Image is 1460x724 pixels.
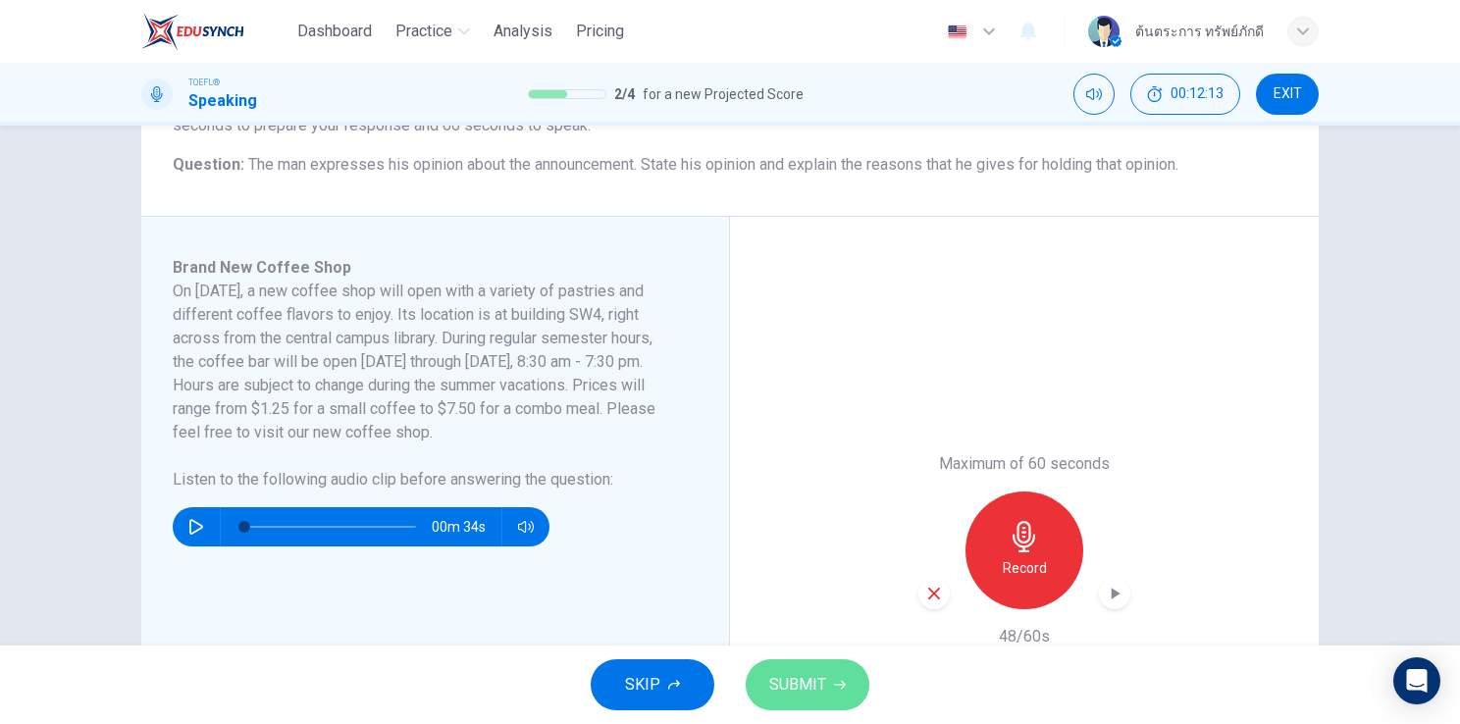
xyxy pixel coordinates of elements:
[1135,20,1264,43] div: ต้นตระการ ทรัพย์ภักดี
[1130,74,1240,115] div: Hide
[173,468,674,491] h6: Listen to the following audio clip before answering the question :
[1393,657,1440,704] div: Open Intercom Messenger
[1171,86,1224,102] span: 00:12:13
[1130,74,1240,115] button: 00:12:13
[568,14,632,49] button: Pricing
[643,82,804,106] span: for a new Projected Score
[1088,16,1120,47] img: Profile picture
[999,625,1050,648] h6: 48/60s
[188,76,220,89] span: TOEFL®
[432,507,501,546] span: 00m 34s
[141,12,244,51] img: EduSynch logo
[625,671,660,698] span: SKIP
[576,20,624,43] span: Pricing
[248,155,1178,174] span: The man expresses his opinion about the announcement. State his opinion and explain the reasons t...
[141,12,289,51] a: EduSynch logo
[289,14,380,49] button: Dashboard
[769,671,826,698] span: SUBMIT
[1073,74,1115,115] div: Mute
[486,14,560,49] button: Analysis
[395,20,452,43] span: Practice
[173,258,351,277] span: Brand New Coffee Shop
[1256,74,1319,115] button: EXIT
[1274,86,1302,102] span: EXIT
[591,659,714,710] button: SKIP
[494,20,552,43] span: Analysis
[614,82,635,106] span: 2 / 4
[1003,556,1047,580] h6: Record
[173,153,1287,177] h6: Question :
[173,280,674,444] h6: On [DATE], a new coffee shop will open with a variety of pastries and different coffee flavors to...
[945,25,969,39] img: en
[939,452,1110,476] h6: Maximum of 60 seconds
[188,89,257,113] h1: Speaking
[388,14,478,49] button: Practice
[746,659,869,710] button: SUBMIT
[965,491,1083,609] button: Record
[297,20,372,43] span: Dashboard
